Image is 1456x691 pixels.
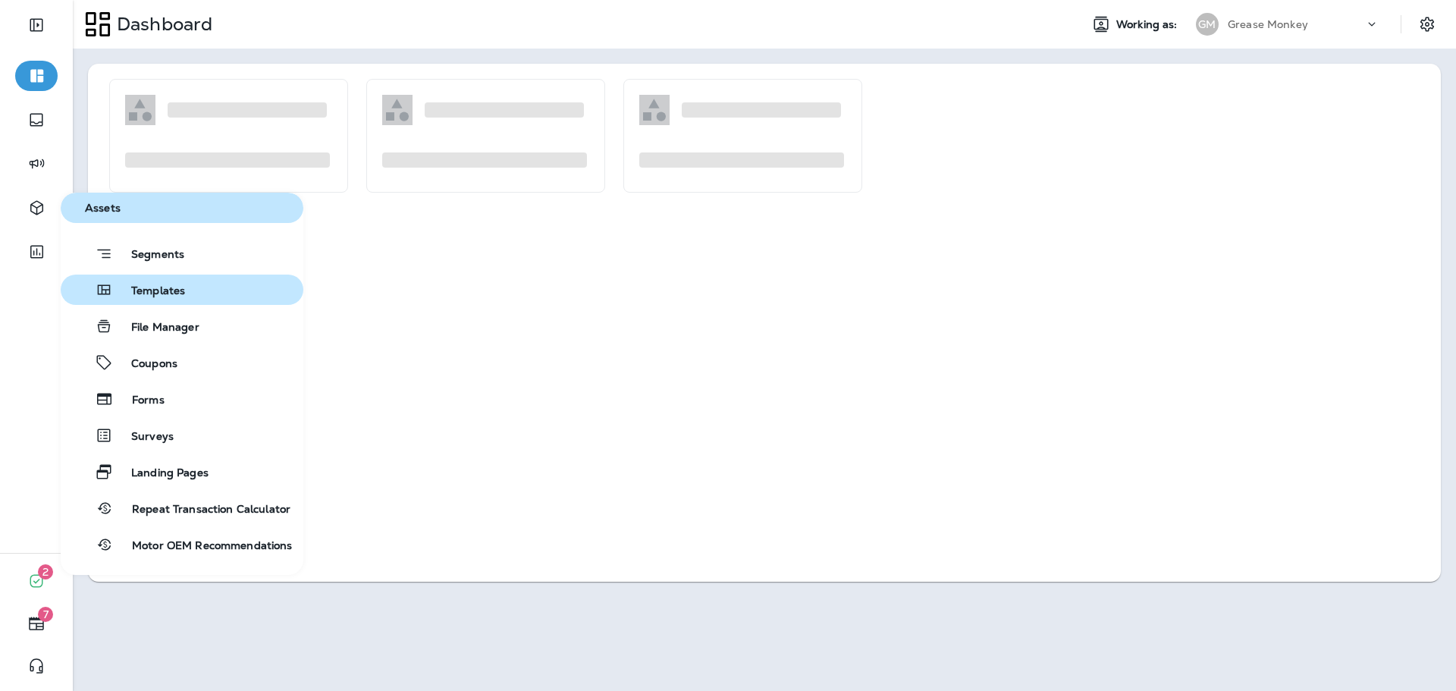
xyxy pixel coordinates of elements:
[61,238,303,269] button: Segments
[1228,18,1308,30] p: Grease Monkey
[114,394,165,408] span: Forms
[61,529,303,560] button: Motor OEM Recommendations
[113,430,174,444] span: Surveys
[61,384,303,414] button: Forms
[113,284,185,299] span: Templates
[111,13,212,36] p: Dashboard
[114,503,290,517] span: Repeat Transaction Calculator
[113,466,209,481] span: Landing Pages
[61,457,303,487] button: Landing Pages
[38,607,53,622] span: 7
[61,420,303,451] button: Surveys
[114,539,293,554] span: Motor OEM Recommendations
[61,193,303,223] button: Assets
[1116,18,1181,31] span: Working as:
[113,248,184,263] span: Segments
[61,493,303,523] button: Repeat Transaction Calculator
[38,564,53,579] span: 2
[15,10,58,40] button: Expand Sidebar
[1196,13,1219,36] div: GM
[67,202,297,215] span: Assets
[1414,11,1441,38] button: Settings
[113,357,177,372] span: Coupons
[113,321,199,335] span: File Manager
[61,275,303,305] button: Templates
[61,347,303,378] button: Coupons
[61,311,303,341] button: File Manager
